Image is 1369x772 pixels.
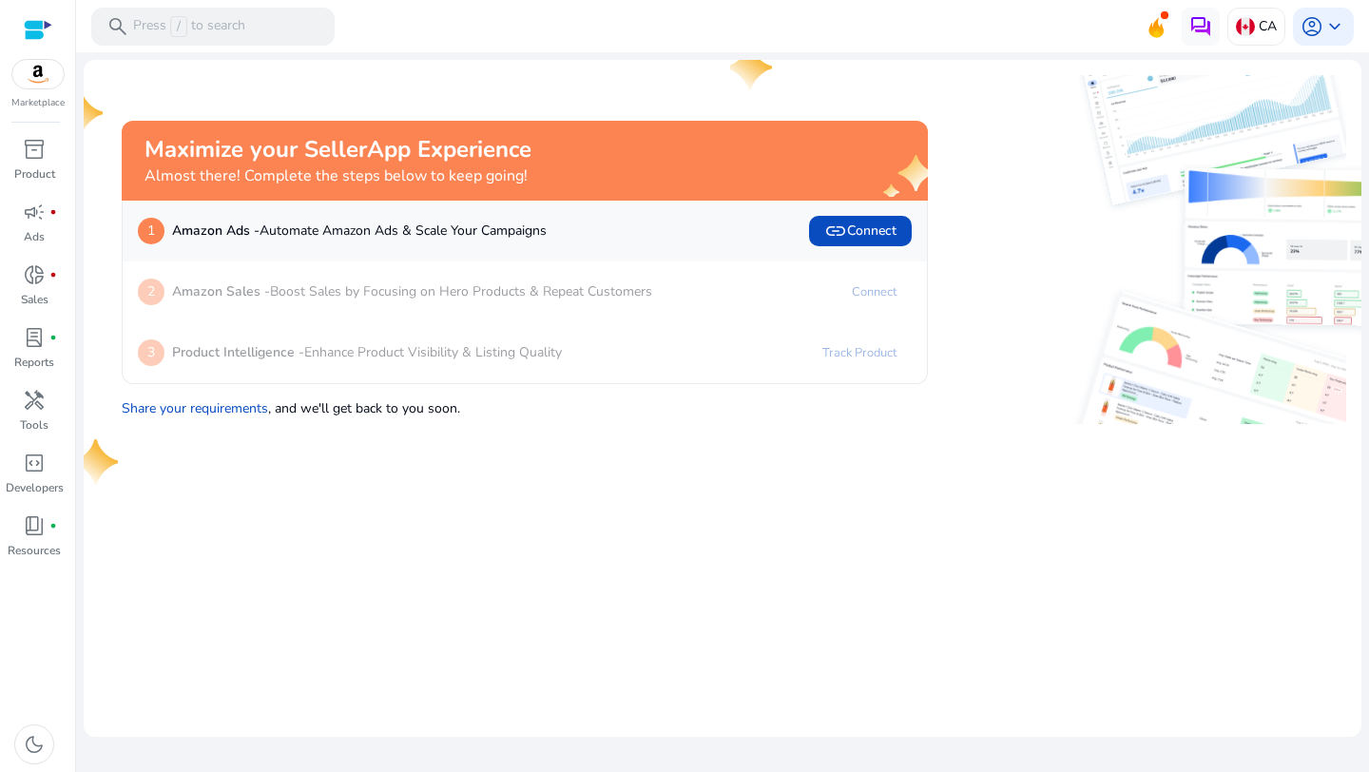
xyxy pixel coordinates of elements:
b: Amazon Sales - [172,282,270,300]
p: Sales [21,291,48,308]
a: Track Product [807,338,912,368]
img: one-star.svg [76,439,122,485]
span: code_blocks [23,452,46,474]
span: search [106,15,129,38]
span: inventory_2 [23,138,46,161]
span: donut_small [23,263,46,286]
span: Connect [824,220,897,242]
span: link [824,220,847,242]
span: book_4 [23,514,46,537]
span: keyboard_arrow_down [1323,15,1346,38]
span: account_circle [1301,15,1323,38]
img: amazon.svg [12,60,64,88]
p: CA [1259,10,1277,43]
p: 3 [138,339,164,366]
span: fiber_manual_record [49,334,57,341]
p: Press to search [133,16,245,37]
span: campaign [23,201,46,223]
p: 2 [138,279,164,305]
p: Enhance Product Visibility & Listing Quality [172,342,562,362]
p: Boost Sales by Focusing on Hero Products & Repeat Customers [172,281,652,301]
h4: Almost there! Complete the steps below to keep going! [145,167,531,185]
p: Tools [20,416,48,434]
span: lab_profile [23,326,46,349]
b: Product Intelligence - [172,343,304,361]
p: Ads [24,228,45,245]
img: one-star.svg [730,45,776,90]
img: ca.svg [1236,17,1255,36]
p: 1 [138,218,164,244]
span: fiber_manual_record [49,522,57,530]
span: dark_mode [23,733,46,756]
span: handyman [23,389,46,412]
p: , and we'll get back to you soon. [122,391,928,418]
p: Automate Amazon Ads & Scale Your Campaigns [172,221,547,241]
p: Resources [8,542,61,559]
button: linkConnect [809,216,912,246]
a: Connect [837,277,912,307]
h2: Maximize your SellerApp Experience [145,136,531,164]
img: one-star.svg [61,90,106,136]
b: Amazon Ads - [172,222,260,240]
span: fiber_manual_record [49,271,57,279]
a: Share your requirements [122,399,268,417]
p: Marketplace [11,96,65,110]
p: Product [14,165,55,183]
span: / [170,16,187,37]
span: fiber_manual_record [49,208,57,216]
p: Reports [14,354,54,371]
p: Developers [6,479,64,496]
